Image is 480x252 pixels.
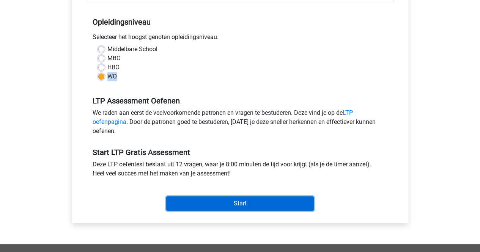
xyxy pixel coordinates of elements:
[107,72,117,81] label: WO
[87,160,393,181] div: Deze LTP oefentest bestaat uit 12 vragen, waar je 8:00 minuten de tijd voor krijgt (als je de tim...
[107,54,121,63] label: MBO
[87,108,393,139] div: We raden aan eerst de veelvoorkomende patronen en vragen te bestuderen. Deze vind je op de . Door...
[93,14,388,30] h5: Opleidingsniveau
[107,45,157,54] label: Middelbare School
[93,148,388,157] h5: Start LTP Gratis Assessment
[107,63,120,72] label: HBO
[93,96,388,105] h5: LTP Assessment Oefenen
[87,33,393,45] div: Selecteer het hoogst genoten opleidingsniveau.
[166,196,314,211] input: Start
